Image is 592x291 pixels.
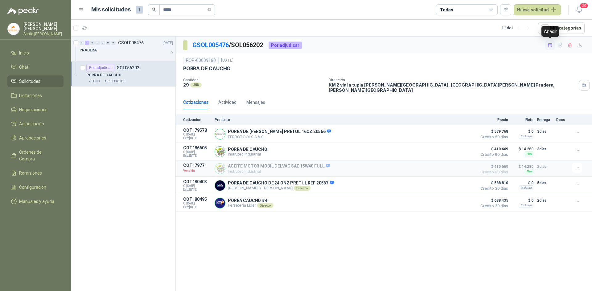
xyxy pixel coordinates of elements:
[208,7,211,13] span: close-circle
[19,120,44,127] span: Adjudicación
[269,42,302,49] div: Por adjudicar
[208,8,211,11] span: close-circle
[580,3,588,9] span: 20
[183,163,211,168] p: COT179771
[19,92,42,99] span: Licitaciones
[538,22,585,34] button: Mís categorías
[104,79,125,84] p: RQP-00009180
[80,41,84,45] div: 0
[7,146,64,165] a: Órdenes de Compra
[19,135,46,141] span: Aprobaciones
[228,135,331,139] p: FERROTOOLS S.A.S.
[221,58,233,63] p: [DATE]
[537,197,553,204] p: 2 días
[294,186,310,191] div: Directo
[7,196,64,207] a: Manuales y ayuda
[8,23,19,35] img: Company Logo
[86,79,102,84] div: 29 UND
[512,118,533,122] p: Flete
[537,163,553,170] p: 2 días
[95,41,100,45] div: 0
[537,118,553,122] p: Entrega
[19,149,58,162] span: Órdenes de Compra
[183,184,211,188] span: C: [DATE]
[183,179,211,184] p: COT180403
[192,41,229,49] a: GSOL005476
[329,82,577,93] p: KM 2 vía la tupia [PERSON_NAME][GEOGRAPHIC_DATA], [GEOGRAPHIC_DATA][PERSON_NAME] Pradera , [PERSO...
[215,164,225,174] img: Company Logo
[106,41,110,45] div: 0
[228,198,273,203] p: PORRA CAUCHO #4
[215,129,225,139] img: Company Logo
[215,147,225,157] img: Company Logo
[183,168,211,174] p: Vencida
[117,66,139,70] p: SOL056202
[7,104,64,115] a: Negociaciones
[183,150,211,154] span: C: [DATE]
[228,129,331,135] p: PORRA DE [PERSON_NAME] PRETUL 16OZ 20566
[7,118,64,130] a: Adjudicación
[7,75,64,87] a: Solicitudes
[228,180,334,186] p: PORRA DE CAUCHO DE 24 ONZ PRETUL REF 20567
[118,41,144,45] p: GSOL005476
[477,145,508,153] span: $ 410.669
[537,128,553,135] p: 3 días
[183,65,231,72] p: PORRA DE CAUCHO
[183,57,219,64] div: RQP-00009180
[19,50,29,56] span: Inicio
[477,204,508,208] span: Crédito 30 días
[215,180,225,191] img: Company Logo
[7,7,39,15] img: Logo peakr
[519,203,533,208] div: Incluido
[228,164,330,169] p: ACEITE MOTOR MOBIL DELVAC SAE 15W40 FULL
[183,99,208,106] div: Cotizaciones
[192,40,264,50] p: / SOL056202
[512,179,533,187] p: $ 0
[80,39,174,59] a: 0 1 0 0 0 0 0 GSOL005476[DATE] PRADERA
[7,47,64,59] a: Inicio
[7,167,64,179] a: Remisiones
[85,41,89,45] div: 1
[477,153,508,156] span: Crédito 60 días
[329,78,577,82] p: Dirección
[228,203,273,208] p: Ferretería Líder
[512,145,533,153] p: $ 14.280
[257,203,273,208] div: Directo
[19,184,46,191] span: Configuración
[477,128,508,135] span: $ 579.768
[152,7,156,12] span: search
[512,128,533,135] p: $ 0
[71,62,175,87] a: Por adjudicarSOL056202PORRA DE CAUCHO29 UNDRQP-00009180
[162,40,173,46] p: [DATE]
[228,169,330,174] p: Instrutec Industrial
[477,135,508,139] span: Crédito 60 días
[183,136,211,140] span: Exp: [DATE]
[215,118,474,122] p: Producto
[477,179,508,187] span: $ 588.810
[190,83,202,87] div: UND
[19,64,28,71] span: Chat
[90,41,95,45] div: 0
[537,179,553,187] p: 5 días
[7,90,64,101] a: Licitaciones
[111,41,116,45] div: 0
[556,118,569,122] p: Docs
[519,185,533,190] div: Incluido
[19,198,54,205] span: Manuales y ayuda
[183,128,211,133] p: COT179578
[183,197,211,202] p: COT180495
[91,5,131,14] h1: Mis solicitudes
[80,47,97,53] p: PRADERA
[537,145,553,153] p: 3 días
[502,23,533,33] div: 1 - 1 de 1
[23,32,64,36] p: Santa [PERSON_NAME]
[183,188,211,192] span: Exp: [DATE]
[514,4,561,15] button: Nueva solicitud
[86,64,114,71] div: Por adjudicar
[541,26,559,37] div: Añadir
[19,78,40,85] span: Solicitudes
[246,99,265,106] div: Mensajes
[215,198,225,208] img: Company Logo
[525,169,533,174] div: Flex
[477,163,508,170] span: $ 410.669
